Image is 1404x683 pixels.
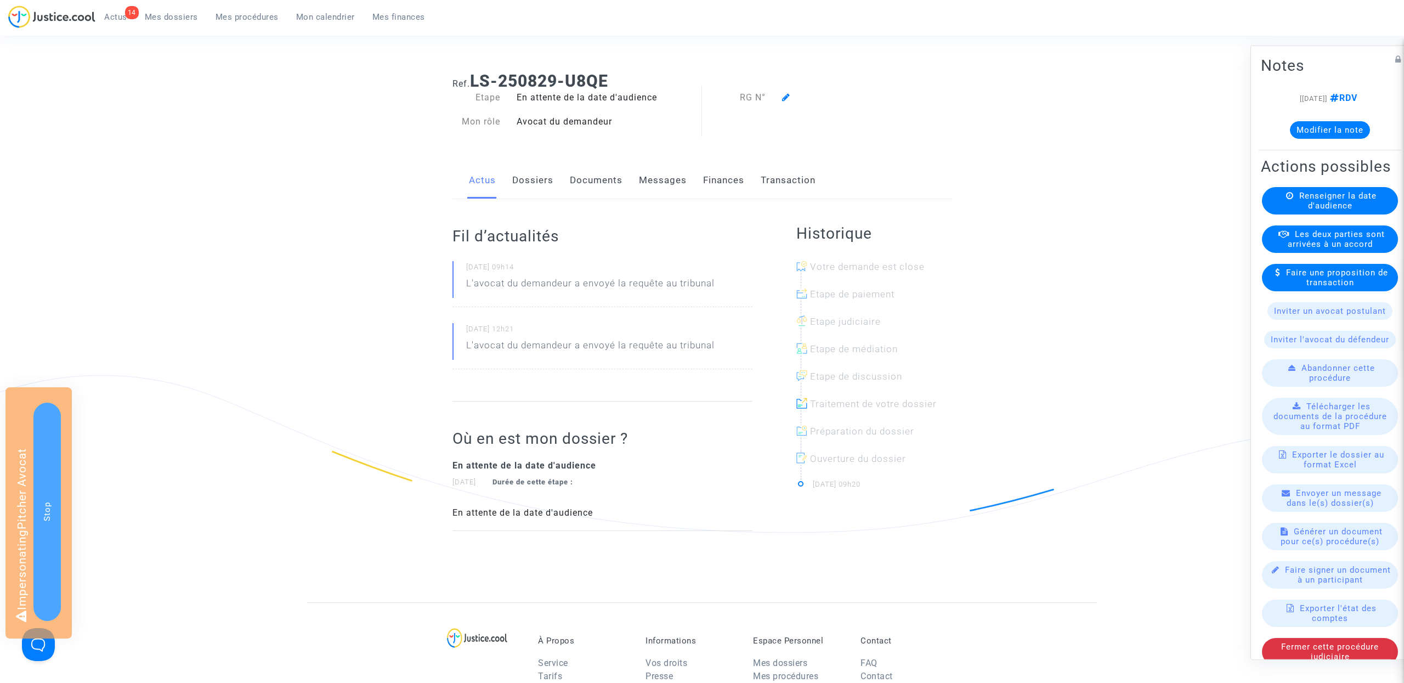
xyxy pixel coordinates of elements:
strong: Durée de cette étape : [492,478,573,486]
p: À Propos [538,636,629,646]
a: Messages [639,162,687,199]
span: Stop [42,502,52,521]
h2: Historique [796,224,952,243]
button: Stop [33,403,61,621]
span: Abandonner cette procédure [1301,363,1375,382]
div: 14 [125,6,139,19]
h2: Fil d’actualités [452,227,752,246]
a: Mon calendrier [287,9,364,25]
img: jc-logo.svg [8,5,95,28]
span: Les deux parties sont arrivées à un accord [1288,229,1385,249]
span: Mon calendrier [296,12,355,22]
a: FAQ [860,658,877,668]
a: Vos droits [646,658,687,668]
span: RDV [1327,92,1357,103]
span: Inviter un avocat postulant [1274,306,1386,315]
span: Actus [104,12,127,22]
a: Dossiers [512,162,553,199]
a: Transaction [761,162,816,199]
span: Mes dossiers [145,12,198,22]
div: Etape [444,91,509,104]
small: [DATE] [452,478,573,486]
p: Contact [860,636,952,646]
img: logo-lg.svg [447,628,508,648]
span: Générer un document pour ce(s) procédure(s) [1281,526,1383,546]
p: L'avocat du demandeur a envoyé la requête au tribunal [466,338,715,358]
b: LS-250829-U8QE [470,71,608,91]
a: Mes procédures [207,9,287,25]
a: Documents [570,162,622,199]
a: Actus [469,162,496,199]
span: Fermer cette procédure judiciaire [1281,641,1379,661]
span: Ref. [452,78,470,89]
a: Contact [860,671,893,681]
div: Avocat du demandeur [508,115,702,128]
span: [[DATE]] [1300,94,1327,102]
small: [DATE] 12h21 [466,324,752,338]
a: Mes dossiers [753,658,807,668]
div: RG N° [702,91,774,104]
a: Mes procédures [753,671,818,681]
a: 14Actus [95,9,136,25]
span: Inviter l'avocat du défendeur [1271,334,1389,344]
span: Renseigner la date d'audience [1299,190,1377,210]
a: Tarifs [538,671,562,681]
span: Exporter le dossier au format Excel [1292,449,1384,469]
div: Mon rôle [444,115,509,128]
span: Envoyer un message dans le(s) dossier(s) [1287,488,1382,507]
h2: Notes [1261,55,1399,75]
div: Impersonating [5,387,72,639]
a: Service [538,658,568,668]
a: Mes dossiers [136,9,207,25]
h2: Où en est mon dossier ? [452,429,752,448]
button: Modifier la note [1290,121,1370,138]
p: L'avocat du demandeur a envoyé la requête au tribunal [466,276,715,296]
p: Informations [646,636,737,646]
span: Mes finances [372,12,425,22]
span: Exporter l'état des comptes [1300,603,1377,623]
span: Télécharger les documents de la procédure au format PDF [1273,401,1387,431]
h2: Actions possibles [1261,156,1399,176]
span: Mes procédures [216,12,279,22]
div: En attente de la date d'audience [452,506,752,520]
iframe: Help Scout Beacon - Open [22,628,55,661]
span: Faire signer un document à un participant [1285,565,1391,584]
a: Finances [703,162,744,199]
span: Faire une proposition de transaction [1286,267,1388,287]
small: [DATE] 09h14 [466,262,752,276]
a: Mes finances [364,9,434,25]
p: Espace Personnel [753,636,844,646]
div: En attente de la date d'audience [508,91,702,104]
div: En attente de la date d'audience [452,459,752,472]
span: Votre demande est close [810,261,925,272]
a: Presse [646,671,673,681]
